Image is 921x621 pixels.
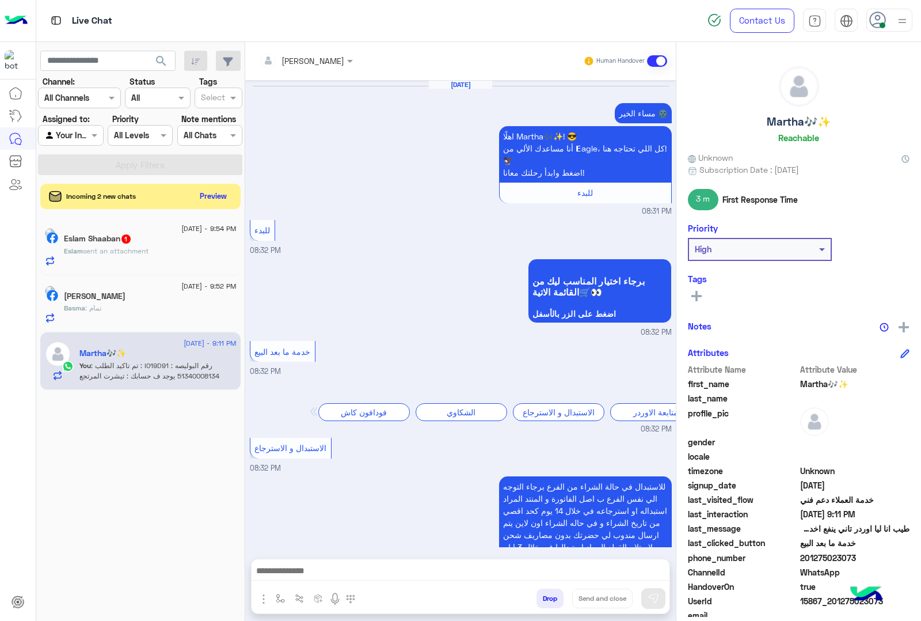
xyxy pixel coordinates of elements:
[45,341,71,367] img: defaultAdmin.png
[64,304,85,312] span: Basma
[688,479,798,491] span: signup_date
[615,103,672,123] p: 1/9/2025, 8:31 PM
[707,13,721,27] img: spinner
[688,552,798,564] span: phone_number
[641,424,672,435] span: 08:32 PM
[199,75,217,88] label: Tags
[147,51,176,75] button: search
[45,228,55,238] img: picture
[642,206,672,217] span: 08:31 PM
[778,132,819,143] h6: Reachable
[72,13,112,29] p: Live Chat
[895,14,909,28] img: profile
[328,592,342,606] img: send voice note
[276,594,285,603] img: select flow
[257,592,271,606] img: send attachment
[688,595,798,607] span: UserId
[121,234,131,244] span: 1
[688,152,733,164] span: Unknown
[112,113,139,125] label: Priority
[271,589,290,608] button: select flow
[154,54,168,68] span: search
[800,552,910,564] span: 201275023073
[254,225,270,235] span: للبدء
[532,309,667,319] span: اضغط على الزر بالأسفل
[800,436,910,448] span: null
[699,164,799,176] span: Subscription Date : [DATE]
[346,595,355,604] img: make a call
[880,323,889,332] img: notes
[130,75,155,88] label: Status
[800,508,910,520] span: 2025-09-01T18:11:37.459Z
[290,589,309,608] button: Trigger scenario
[846,575,886,615] img: hulul-logo.png
[800,407,829,436] img: defaultAdmin.png
[66,191,136,202] span: Incoming 2 new chats
[38,154,242,175] button: Apply Filters
[181,224,236,234] span: [DATE] - 9:54 PM
[800,479,910,491] span: 2024-11-18T21:11:32.44Z
[800,465,910,477] span: Unknown
[688,392,798,404] span: last_name
[767,115,831,128] h5: Martha🎶✨
[688,407,798,434] span: profile_pic
[800,566,910,578] span: 2
[85,304,101,312] span: تمام
[688,522,798,535] span: last_message
[610,403,702,421] div: متابعة الاوردر
[49,13,63,28] img: tab
[688,465,798,477] span: timezone
[800,522,910,535] span: طيب انا ليا اوردر تاني ينفع اخده معاه😂
[688,223,718,233] h6: Priority
[513,403,604,421] div: الاستبدال و الاسترجاع
[79,361,91,370] span: You
[47,290,58,301] img: Facebook
[250,464,281,472] span: 08:32 PM
[181,113,236,125] label: Note mentions
[688,566,798,578] span: ChannelId
[64,247,83,255] span: Eslam
[43,113,90,125] label: Assigned to:
[688,494,798,506] span: last_visited_flow
[45,286,55,296] img: picture
[250,246,281,255] span: 08:32 PM
[688,450,798,463] span: locale
[840,14,853,28] img: tab
[79,349,126,358] h5: Martha🎶✨
[62,361,74,372] img: WhatsApp
[722,194,798,206] span: First Response Time
[800,363,910,376] span: Attribute Value
[499,126,672,183] p: 1/9/2025, 8:31 PM
[254,443,326,453] span: الاستبدال و الاسترجاع
[64,234,132,244] h5: Eslam Shaaban
[800,537,910,549] span: خدمة ما بعد البيع
[800,450,910,463] span: null
[800,581,910,593] span: true
[688,581,798,593] span: HandoverOn
[596,56,645,66] small: Human Handover
[184,338,236,349] span: [DATE] - 9:11 PM
[5,50,25,71] img: 713415422032625
[730,9,794,33] a: Contact Us
[641,327,672,338] span: 08:32 PM
[254,347,310,357] span: خدمة ما بعد البيع
[5,9,28,33] img: Logo
[688,537,798,549] span: last_clicked_button
[688,274,909,284] h6: Tags
[899,322,909,332] img: add
[800,595,910,607] span: 15867_201275023073
[64,291,125,301] h5: Basma Ali
[416,403,507,421] div: الشكاوي
[779,67,819,106] img: defaultAdmin.png
[688,363,798,376] span: Attribute Name
[195,188,232,205] button: Preview
[536,589,564,608] button: Drop
[295,594,304,603] img: Trigger scenario
[688,436,798,448] span: gender
[800,494,910,506] span: خدمة العملاء دعم فني
[43,75,75,88] label: Channel:
[808,14,821,28] img: tab
[199,91,225,106] div: Select
[250,367,281,376] span: 08:32 PM
[532,275,667,297] span: برجاء اختيار المناسب ليك من القائمة الاتية🛒👀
